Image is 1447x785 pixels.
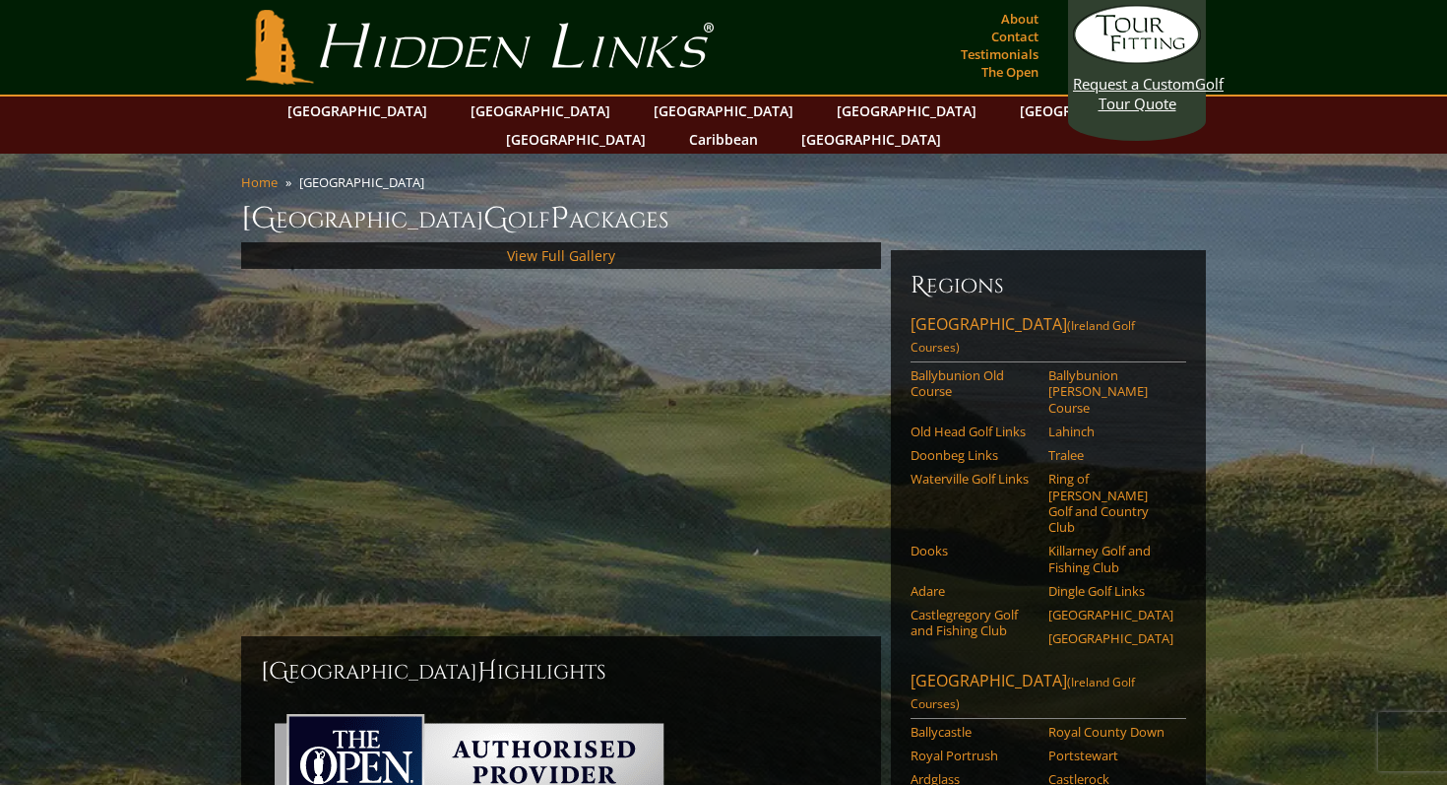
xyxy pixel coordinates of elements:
a: Caribbean [679,125,768,154]
a: [GEOGRAPHIC_DATA] [461,97,620,125]
a: Ballybunion Old Course [911,367,1036,400]
a: Portstewart [1048,748,1173,763]
h6: Regions [911,270,1186,301]
a: Contact [986,23,1043,50]
a: Request a CustomGolf Tour Quote [1073,5,1201,113]
a: Royal County Down [1048,724,1173,740]
span: (Ireland Golf Courses) [911,674,1135,712]
a: [GEOGRAPHIC_DATA](Ireland Golf Courses) [911,670,1186,719]
a: [GEOGRAPHIC_DATA](Ireland Golf Courses) [911,313,1186,362]
a: Ballycastle [911,724,1036,740]
a: The Open [976,58,1043,86]
a: [GEOGRAPHIC_DATA] [1048,630,1173,646]
span: H [477,656,497,687]
span: P [550,199,569,238]
a: Doonbeg Links [911,447,1036,463]
span: Request a Custom [1073,74,1195,94]
a: About [996,5,1043,33]
a: Old Head Golf Links [911,424,1036,439]
a: Ballybunion [PERSON_NAME] Course [1048,367,1173,416]
a: Lahinch [1048,424,1173,439]
a: [GEOGRAPHIC_DATA] [1048,607,1173,622]
a: Dooks [911,543,1036,558]
a: Adare [911,583,1036,599]
a: Testimonials [956,40,1043,68]
a: Castlegregory Golf and Fishing Club [911,607,1036,639]
a: [GEOGRAPHIC_DATA] [278,97,437,125]
a: Waterville Golf Links [911,471,1036,487]
a: [GEOGRAPHIC_DATA] [827,97,986,125]
a: Killarney Golf and Fishing Club [1048,543,1173,575]
h1: [GEOGRAPHIC_DATA] olf ackages [241,199,1206,238]
a: [GEOGRAPHIC_DATA] [791,125,951,154]
a: Tralee [1048,447,1173,463]
li: [GEOGRAPHIC_DATA] [299,173,432,191]
a: [GEOGRAPHIC_DATA] [644,97,803,125]
a: Royal Portrush [911,748,1036,763]
a: View Full Gallery [507,246,615,265]
a: Home [241,173,278,191]
a: [GEOGRAPHIC_DATA] [1010,97,1169,125]
h2: [GEOGRAPHIC_DATA] ighlights [261,656,861,687]
a: Dingle Golf Links [1048,583,1173,599]
a: Ring of [PERSON_NAME] Golf and Country Club [1048,471,1173,535]
a: [GEOGRAPHIC_DATA] [496,125,656,154]
span: G [483,199,508,238]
